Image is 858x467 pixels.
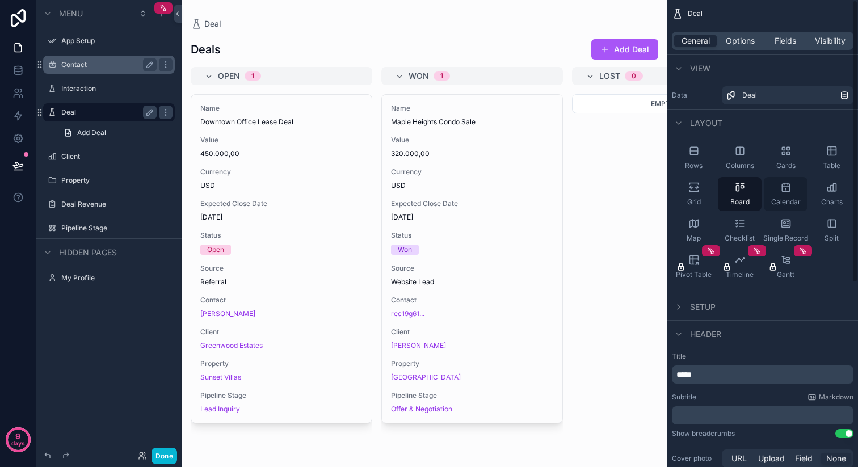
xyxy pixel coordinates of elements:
[742,91,757,100] span: Deal
[57,124,175,142] a: Add Deal
[821,197,843,207] span: Charts
[810,213,853,247] button: Split
[690,301,716,313] span: Setup
[764,213,807,247] button: Single Record
[718,141,762,175] button: Columns
[682,35,710,47] span: General
[61,152,173,161] label: Client
[730,197,750,207] span: Board
[776,161,796,170] span: Cards
[690,63,710,74] span: View
[718,250,762,284] button: Timeline
[690,117,722,129] span: Layout
[672,141,716,175] button: Rows
[672,213,716,247] button: Map
[672,365,853,384] div: scrollable content
[59,8,83,19] span: Menu
[777,270,794,279] span: Gantt
[61,60,152,69] label: Contact
[77,128,106,137] span: Add Deal
[815,35,846,47] span: Visibility
[687,197,701,207] span: Grid
[722,86,853,104] a: Deal
[718,177,762,211] button: Board
[726,35,755,47] span: Options
[672,393,696,402] label: Subtitle
[61,224,173,233] label: Pipeline Stage
[688,9,703,18] span: Deal
[11,435,25,451] p: days
[61,274,173,283] label: My Profile
[690,329,721,340] span: Header
[807,393,853,402] a: Markdown
[685,161,703,170] span: Rows
[726,161,754,170] span: Columns
[61,176,173,185] label: Property
[726,270,754,279] span: Timeline
[15,431,20,442] p: 9
[764,250,807,284] button: Gantt
[725,234,755,243] span: Checklist
[771,197,801,207] span: Calendar
[687,234,701,243] span: Map
[59,247,117,258] span: Hidden pages
[672,91,717,100] label: Data
[672,429,735,438] div: Show breadcrumbs
[676,270,712,279] span: Pivot Table
[810,141,853,175] button: Table
[61,108,152,117] label: Deal
[775,35,796,47] span: Fields
[61,84,173,93] label: Interaction
[61,200,173,209] label: Deal Revenue
[819,393,853,402] span: Markdown
[152,448,177,464] button: Done
[672,177,716,211] button: Grid
[825,234,839,243] span: Split
[718,213,762,247] button: Checklist
[672,250,716,284] button: Pivot Table
[810,177,853,211] button: Charts
[764,177,807,211] button: Calendar
[672,406,853,424] div: scrollable content
[764,141,807,175] button: Cards
[823,161,840,170] span: Table
[61,36,173,45] label: App Setup
[672,352,853,361] label: Title
[763,234,808,243] span: Single Record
